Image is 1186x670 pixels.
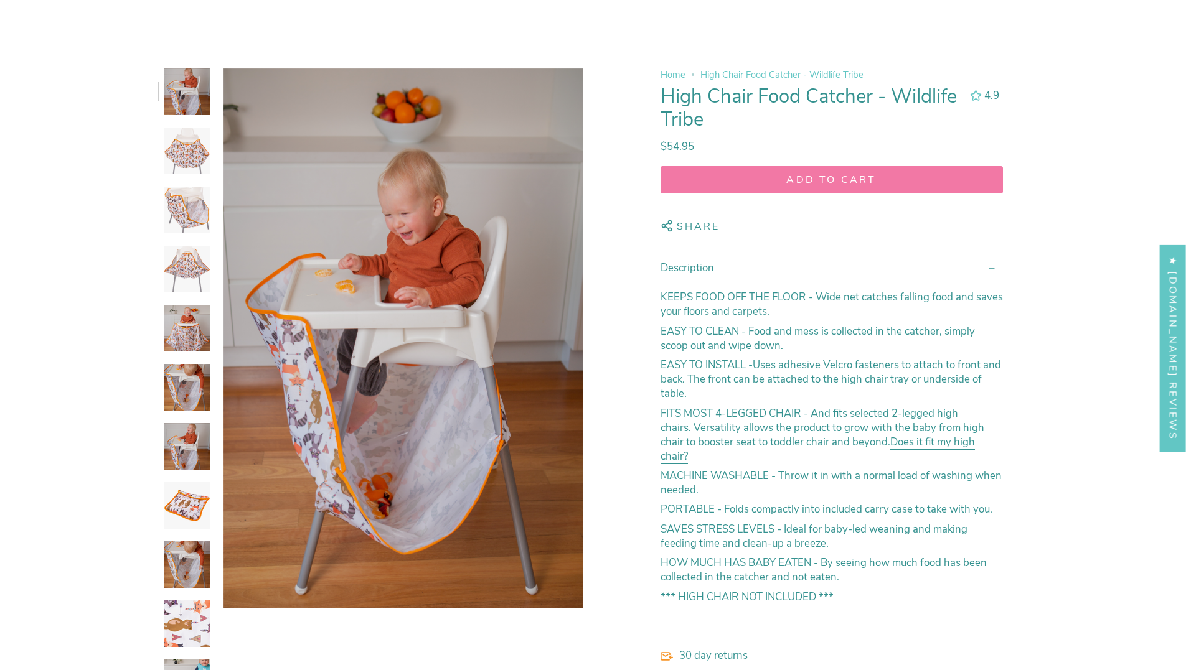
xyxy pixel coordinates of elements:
span: Add to cart [672,173,991,187]
p: - Ideal for baby-led weaning and making feeding time and clean-up a breeze. [661,522,1003,551]
p: 30 day returns [679,648,1003,663]
strong: EASY TO CLEAN - [661,324,748,338]
strong: PORTABLE - [661,503,724,517]
div: Click to open Judge.me floating reviews tab [1160,244,1186,452]
p: - [661,358,1003,401]
p: - Throw it in with a normal load of washing when needed. [661,468,1003,497]
strong: MACHINE WASHABLE [661,468,771,483]
strong: SAVES STRESS LEVELS [661,522,777,536]
p: Folds compactly into included carry case to take with you. [661,503,1003,517]
button: 4.92 out of 5.0 stars [964,87,1002,104]
p: - And fits selected 2-legged high chairs. Versatility allows the product to grow with the baby fr... [661,406,1003,463]
span: Uses adhesive Velcro fasteners to attach to front and back. The front can be attached to the high... [661,358,1001,401]
p: By seeing how much food has been collected in the catcher and not eaten. [661,556,1003,585]
strong: *** HIGH CHAIR NOT INCLUDED *** [661,590,834,604]
button: Share [661,213,720,240]
strong: FITS MOST 4-LEGGED CHAIR [661,406,804,421]
span: $54.95 [661,139,694,154]
strong: EASY TO INSTALL [661,358,746,373]
span: Share [677,220,720,236]
a: Does it fit my high chair? [661,435,975,467]
div: 4.92 out of 5.0 stars [970,90,981,101]
p: - Wide net catches falling food and saves your floors and carpets. [661,291,1003,319]
span: High Chair Food Catcher - Wildlife Tribe [700,68,864,81]
strong: KEEPS FOOD OFF THE FLOOR [661,291,809,305]
summary: Description [661,251,1003,285]
button: Add to cart [661,166,1003,193]
a: Home [661,68,685,81]
strong: HOW MUCH HAS BABY EATEN - [661,556,821,570]
span: 4.9 [984,88,999,103]
h1: High Chair Food Catcher - Wildlife Tribe [661,85,959,132]
p: Food and mess is collected in the catcher, simply scoop out and wipe down. [661,324,1003,353]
